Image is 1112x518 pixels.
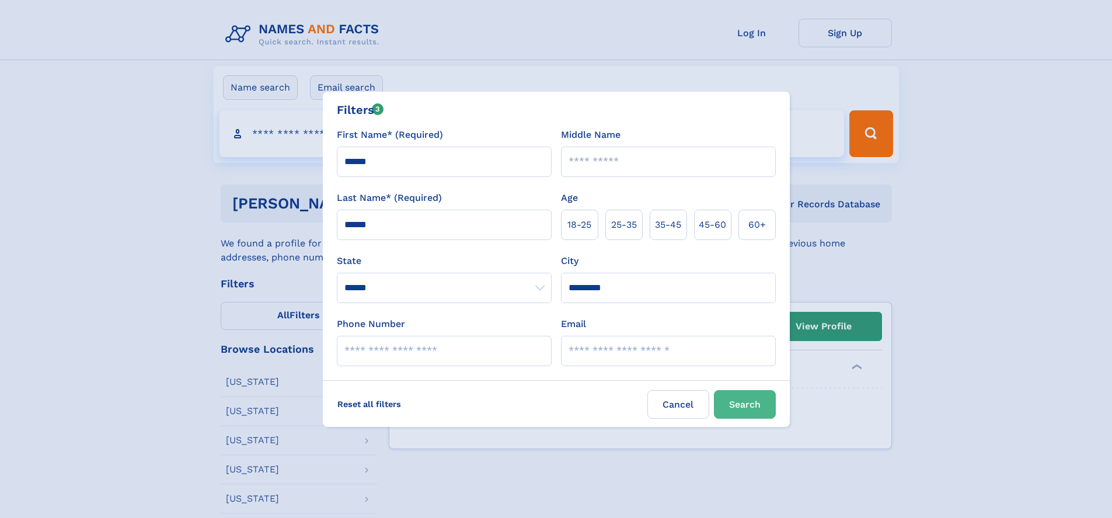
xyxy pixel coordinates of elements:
div: Filters [337,101,384,119]
label: Reset all filters [330,390,409,418]
label: State [337,254,552,268]
button: Search [714,390,776,419]
label: Email [561,317,586,331]
span: 18‑25 [567,218,591,232]
span: 45‑60 [699,218,726,232]
label: Middle Name [561,128,621,142]
label: City [561,254,578,268]
label: Age [561,191,578,205]
label: First Name* (Required) [337,128,443,142]
label: Cancel [647,390,709,419]
label: Phone Number [337,317,405,331]
span: 25‑35 [611,218,637,232]
span: 35‑45 [655,218,681,232]
span: 60+ [748,218,766,232]
label: Last Name* (Required) [337,191,442,205]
